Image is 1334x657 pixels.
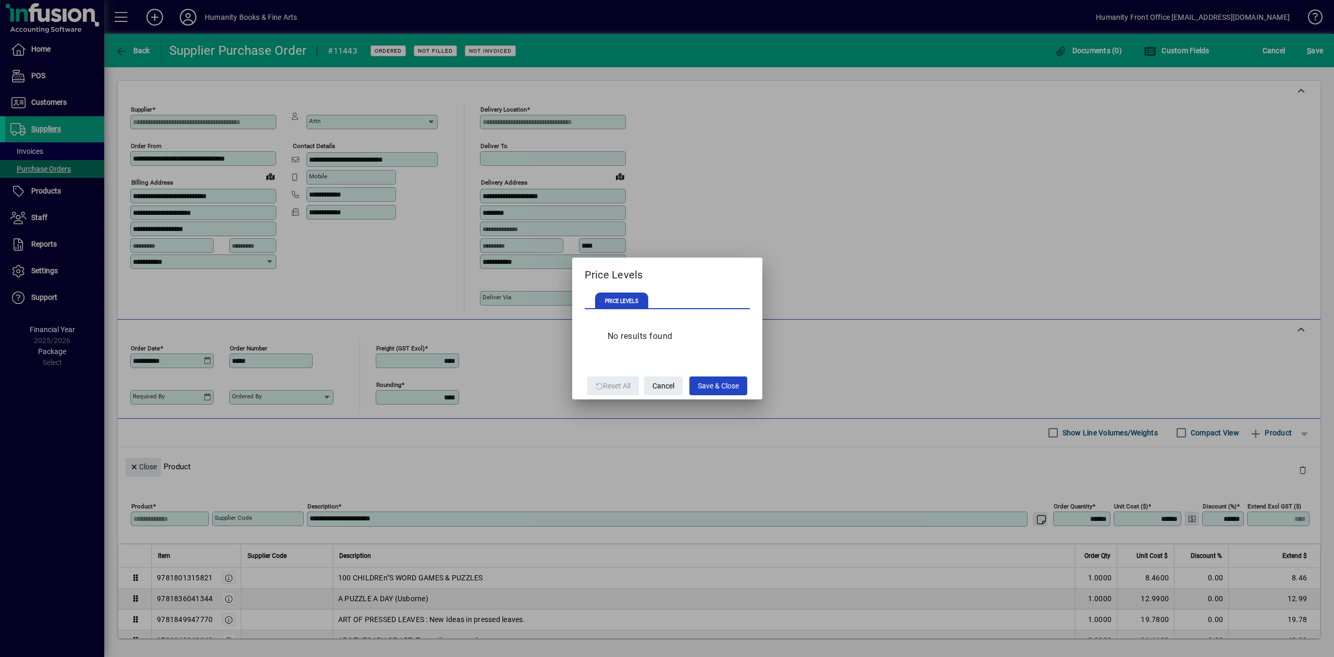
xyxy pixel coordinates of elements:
[572,258,762,288] h2: Price Levels
[652,378,674,395] span: Cancel
[597,320,683,353] div: No results found
[595,293,648,309] span: PRICE LEVELS
[689,376,747,395] button: Save & Close
[698,378,739,395] span: Save & Close
[644,376,683,395] button: Cancel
